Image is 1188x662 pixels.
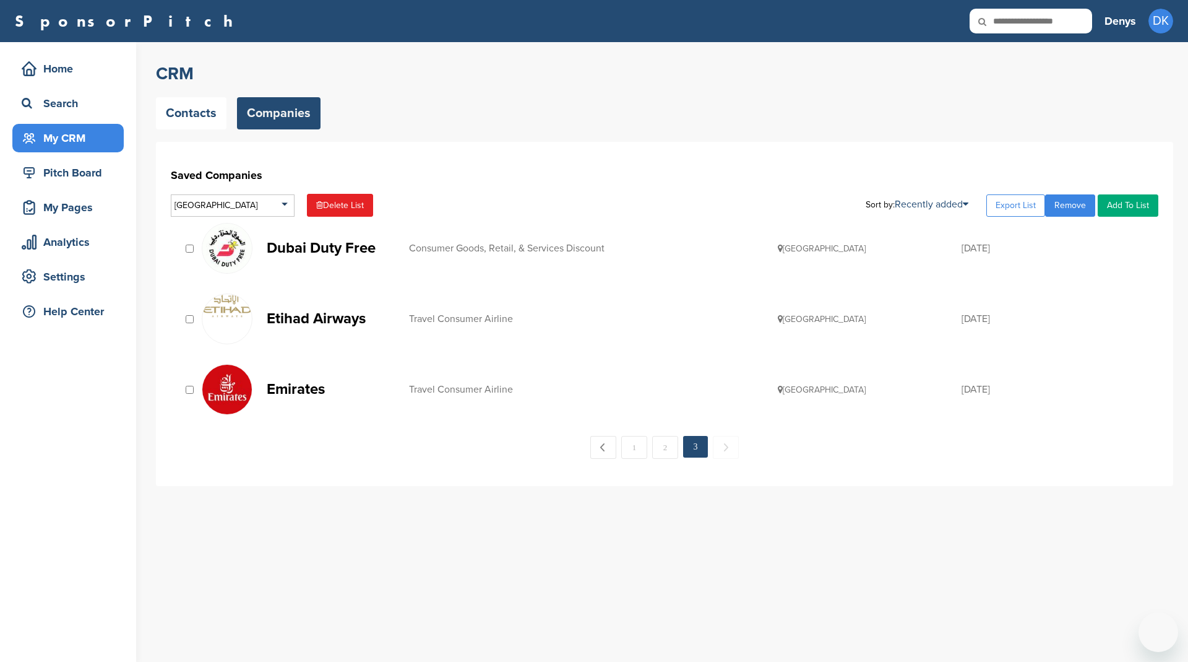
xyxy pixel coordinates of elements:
a: Companies [237,97,321,129]
img: Data [202,224,252,273]
div: Help Center [19,300,124,323]
a: SponsorPitch [15,13,241,29]
img: 6inooqr 400x400 [202,365,252,414]
div: Travel Consumer Airline [409,314,778,324]
a: Home [12,54,124,83]
div: Search [19,92,124,115]
a: Denys [1104,7,1136,35]
span: DK [1148,9,1173,33]
a: Pitch Board [12,159,124,187]
div: [DATE] [962,243,1146,253]
h3: Denys [1104,12,1136,30]
div: My CRM [19,127,124,149]
p: Etihad Airways [267,311,397,326]
a: Delete List [307,194,373,217]
div: [GEOGRAPHIC_DATA] [778,244,962,253]
a: Analytics [12,228,124,256]
span: Next → [713,436,739,459]
iframe: Button to launch messaging window [1138,612,1178,652]
p: Emirates [267,381,397,397]
div: Sort by: [866,199,968,209]
div: [GEOGRAPHIC_DATA] [778,385,962,394]
h2: CRM [156,63,1173,85]
a: Search [12,89,124,118]
a: Remove [1045,194,1095,217]
div: [DATE] [962,314,1146,324]
div: [DATE] [962,385,1146,394]
div: [GEOGRAPHIC_DATA] [171,194,295,217]
a: Add To List [1098,194,1158,217]
a: My CRM [12,124,124,152]
a: 1 [621,436,647,459]
div: Analytics [19,231,124,253]
a: Help Center [12,297,124,326]
a: Contacts [156,97,226,129]
a: 2 [652,436,678,459]
a: Data Etihad Airways Travel Consumer Airline [GEOGRAPHIC_DATA] [DATE] [202,294,1146,344]
a: Settings [12,263,124,291]
div: Consumer Goods, Retail, & Services Discount [409,243,778,253]
a: My Pages [12,193,124,222]
a: Data Dubai Duty Free Consumer Goods, Retail, & Services Discount [GEOGRAPHIC_DATA] [DATE] [202,223,1146,274]
a: 6inooqr 400x400 Emirates Travel Consumer Airline [GEOGRAPHIC_DATA] [DATE] [202,364,1146,415]
div: Settings [19,266,124,288]
div: Pitch Board [19,162,124,184]
a: Recently added [895,198,968,211]
img: Data [202,294,252,318]
h1: Saved Companies [171,164,1158,186]
em: 3 [683,436,708,458]
a: Export List [986,194,1045,217]
div: My Pages [19,196,124,219]
div: Travel Consumer Airline [409,385,778,394]
div: Home [19,58,124,80]
div: [GEOGRAPHIC_DATA] [778,315,962,324]
a: ← Previous [590,436,616,459]
p: Dubai Duty Free [267,240,397,256]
